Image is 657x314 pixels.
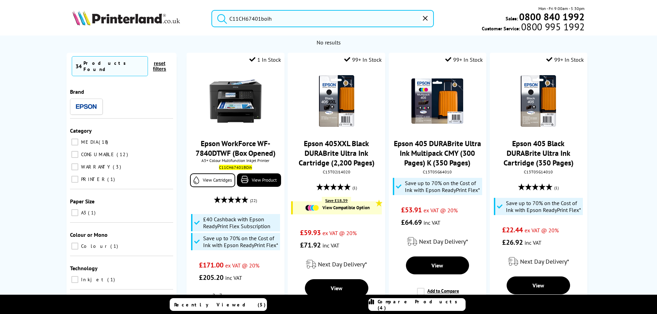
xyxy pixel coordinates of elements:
div: C13T02J14020 [293,169,380,174]
span: Recently Viewed (5) [174,302,266,308]
span: Colour [79,243,110,249]
span: £64.69 [401,218,422,227]
div: Products Found [83,60,144,72]
span: £59.93 [300,228,321,237]
div: C13T05G14010 [495,169,582,174]
span: £205.20 [199,273,223,282]
img: Cartridges [305,205,319,211]
div: No results [76,39,581,46]
span: Next Day Delivery* [318,260,367,268]
span: ex VAT @ 20% [424,207,458,214]
span: (22) [250,194,257,207]
img: Printerland Logo [72,10,180,26]
span: Sales: [506,15,518,22]
span: Paper Size [70,198,94,205]
a: Epson 405 Black DURABrite Ultra Ink Cartridge (350 Pages) [504,139,574,168]
div: Save £18.39 [322,197,351,204]
input: WARRANTY 3 [71,163,78,170]
span: £171.00 [199,261,223,270]
span: £22.44 [502,225,523,234]
a: View Product [237,173,281,187]
li: 2.7p per mono page [199,292,272,305]
input: Colour 1 [71,243,78,250]
span: Category [70,127,92,134]
span: Inkjet [79,276,107,283]
span: ex VAT @ 20% [525,227,559,234]
div: 99+ In Stock [546,56,584,63]
span: inc VAT [424,219,440,226]
img: Epson-C13T05G14010-Black-Small.jpg [512,75,564,127]
span: A3+ Colour Multifunction Inkjet Printer [190,158,281,163]
div: modal_delivery [291,255,382,274]
span: Compare Products (4) [378,298,465,311]
span: 1 [88,210,97,216]
input: CONSUMABLE 12 [71,151,78,158]
input: MEDIA 18 [71,139,78,145]
a: View [406,256,469,274]
span: 34 [76,63,82,70]
span: WARRANTY [79,164,112,170]
a: Compare Products (4) [368,298,466,311]
a: Printerland Logo [72,10,203,27]
span: ex VAT @ 20% [225,262,259,269]
span: £26.92 [502,238,523,247]
span: View [331,285,342,292]
span: A3 [79,210,87,216]
span: Brand [70,88,84,95]
img: Epson [76,104,97,109]
span: Technology [70,265,98,272]
img: Epson-C13T02J14020-Black-Small.jpg [311,75,362,127]
span: £40 Cashback with Epson ReadyPrint Flex Subscription [203,216,278,230]
button: reset filters [148,60,171,72]
span: Next Day Delivery* [419,237,468,245]
span: Mon - Fri 9:00am - 5:30pm [538,5,585,12]
span: 0800 995 1992 [520,23,585,30]
a: View [305,279,368,297]
a: 0800 840 1992 [518,13,585,20]
a: Epson WorkForce WF-7840DTWF (Box Opened) [196,139,276,158]
span: Save up to 70% on the Cost of Ink with Epson ReadyPrint Flex* [506,200,581,213]
span: View Compatible Option [322,205,370,211]
div: 99+ In Stock [344,56,382,63]
span: inc VAT [322,242,339,249]
span: inc VAT [225,274,242,281]
span: Customer Service: [482,23,585,32]
span: £53.91 [401,205,422,214]
a: Epson 405 DURABrite Ultra Ink Multipack CMY (300 Pages) K (350 Pages) [394,139,481,168]
a: View Compatible Option [296,205,378,211]
div: modal_delivery [493,252,584,271]
span: £71.92 [300,241,321,250]
span: inc VAT [525,239,541,246]
span: 1 [110,243,120,249]
input: A3 1 [71,209,78,216]
span: (1) [352,181,357,194]
a: Epson 405XXL Black DURABrite Ultra Ink Cartridge (2,200 Pages) [299,139,375,168]
span: 1 [107,276,117,283]
span: Next Day Delivery* [520,257,569,265]
span: Save up to 70% on the Cost of Ink with Epson ReadyPrint Flex* [405,180,480,193]
img: Epson-405-Multipack-Small.jpg [411,75,463,127]
span: View [431,262,443,269]
input: Search product or brand [211,10,434,27]
a: View Cartridges [190,173,235,187]
label: Add to Compare [417,288,459,301]
div: 99+ In Stock [445,56,483,63]
span: CONSUMABLE [79,151,116,158]
div: 1 In Stock [249,56,281,63]
input: PRINTER 1 [71,176,78,183]
b: 0800 840 1992 [519,10,585,23]
input: Inkjet 1 [71,276,78,283]
span: Save up to 70% on the Cost of Ink with Epson ReadyPrint Flex* [203,235,278,249]
span: MEDIA [79,139,98,145]
span: ex VAT @ 20% [322,230,357,236]
span: 18 [99,139,110,145]
span: Colour or Mono [70,231,108,238]
div: modal_delivery [392,232,483,251]
a: View [507,276,570,294]
span: PRINTER [79,176,107,182]
span: 3 [113,164,123,170]
mark: C11CH67401BOih [219,165,252,170]
div: C13T05G64010 [394,169,481,174]
span: View [532,282,544,289]
span: 1 [107,176,117,182]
